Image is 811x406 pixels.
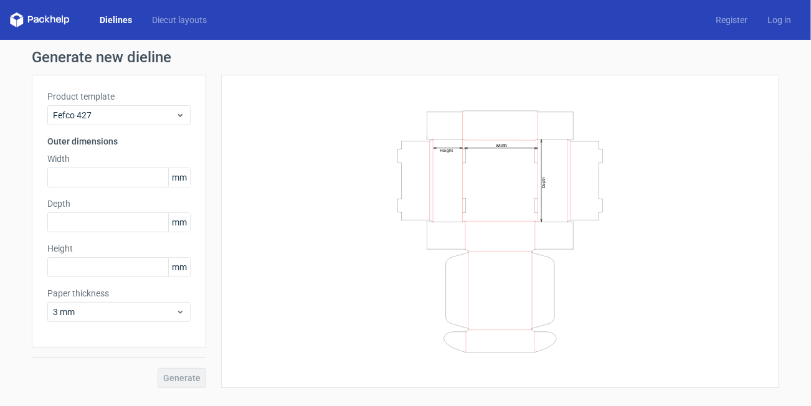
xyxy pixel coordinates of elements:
label: Product template [47,90,191,103]
a: Register [706,14,757,26]
span: 3 mm [53,306,176,318]
a: Diecut layouts [142,14,217,26]
a: Dielines [90,14,142,26]
a: Log in [757,14,801,26]
h1: Generate new dieline [32,50,779,65]
text: Width [496,142,508,148]
span: Fefco 427 [53,109,176,121]
text: Height [440,148,453,153]
span: mm [168,258,190,276]
label: Paper thickness [47,287,191,300]
span: mm [168,168,190,187]
label: Depth [47,197,191,210]
label: Height [47,242,191,255]
h3: Outer dimensions [47,135,191,148]
text: Depth [541,176,546,187]
label: Width [47,153,191,165]
span: mm [168,213,190,232]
